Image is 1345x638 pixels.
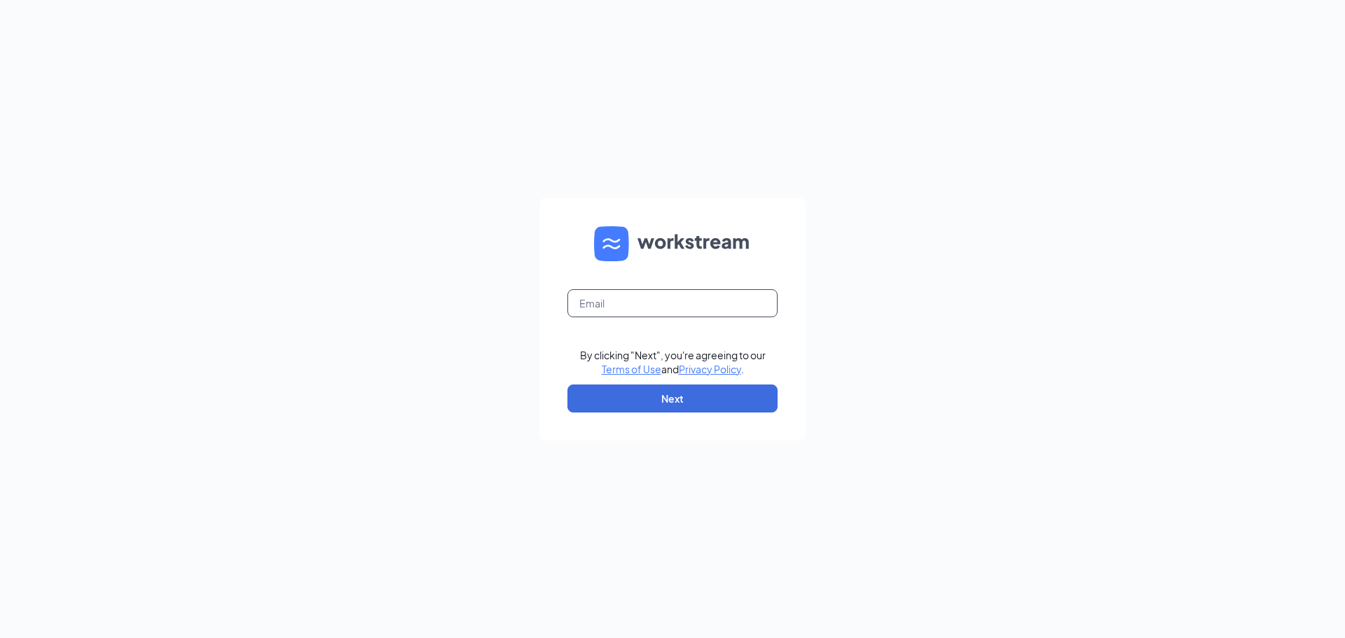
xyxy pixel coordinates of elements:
[594,226,751,261] img: WS logo and Workstream text
[567,289,778,317] input: Email
[580,348,766,376] div: By clicking "Next", you're agreeing to our and .
[602,363,661,375] a: Terms of Use
[567,384,778,412] button: Next
[679,363,741,375] a: Privacy Policy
